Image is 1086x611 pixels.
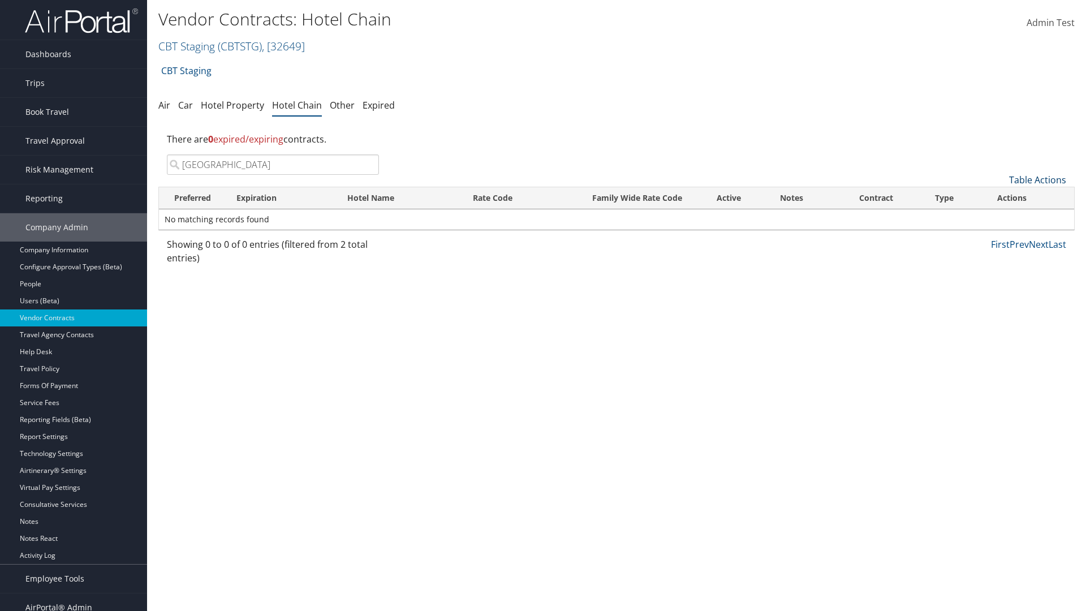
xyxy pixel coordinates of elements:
[703,187,755,209] th: Active: activate to sort column ascending
[25,213,88,242] span: Company Admin
[218,38,262,54] span: ( CBTSTG )
[1049,238,1066,251] a: Last
[25,69,45,97] span: Trips
[167,238,379,270] div: Showing 0 to 0 of 0 entries (filtered from 2 total entries)
[159,209,1074,230] td: No matching records found
[755,187,828,209] th: Notes: activate to sort column ascending
[572,187,702,209] th: Family Wide Rate Code: activate to sort column ascending
[201,99,264,111] a: Hotel Property
[1010,238,1029,251] a: Prev
[987,187,1074,209] th: Actions
[167,154,379,175] input: Search
[25,98,69,126] span: Book Travel
[25,127,85,155] span: Travel Approval
[1009,174,1066,186] a: Table Actions
[337,187,463,209] th: Hotel Name: activate to sort column ascending
[161,59,212,82] a: CBT Staging
[262,38,305,54] span: , [ 32649 ]
[226,187,337,209] th: Expiration: activate to sort column ascending
[991,238,1010,251] a: First
[272,99,322,111] a: Hotel Chain
[208,133,283,145] span: expired/expiring
[925,187,988,209] th: Type: activate to sort column ascending
[1029,238,1049,251] a: Next
[158,99,170,111] a: Air
[208,133,213,145] strong: 0
[158,7,769,31] h1: Vendor Contracts: Hotel Chain
[159,187,226,209] th: Preferred: activate to sort column ascending
[25,156,93,184] span: Risk Management
[463,187,572,209] th: Rate Code: activate to sort column ascending
[178,99,193,111] a: Car
[1027,6,1075,41] a: Admin Test
[363,99,395,111] a: Expired
[25,7,138,34] img: airportal-logo.png
[330,99,355,111] a: Other
[25,184,63,213] span: Reporting
[158,38,305,54] a: CBT Staging
[158,124,1075,154] div: There are contracts.
[1027,16,1075,29] span: Admin Test
[828,187,924,209] th: Contract: activate to sort column ascending
[25,40,71,68] span: Dashboards
[25,565,84,593] span: Employee Tools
